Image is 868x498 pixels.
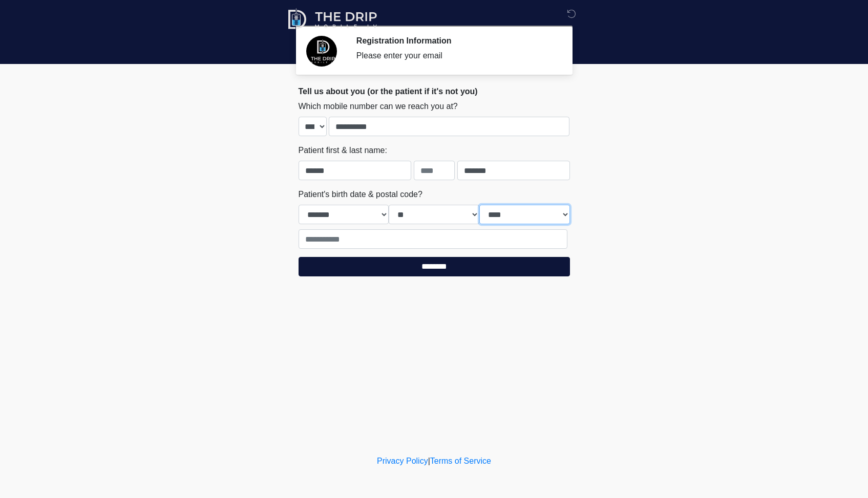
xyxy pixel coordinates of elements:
label: Patient's birth date & postal code? [299,188,422,201]
label: Patient first & last name: [299,144,387,157]
img: Agent Avatar [306,36,337,67]
h2: Registration Information [356,36,555,46]
h2: Tell us about you (or the patient if it's not you) [299,86,570,96]
a: Terms of Service [430,457,491,465]
a: Privacy Policy [377,457,428,465]
div: Please enter your email [356,50,555,62]
img: The Drip Mobile IV Logo [288,8,378,31]
a: | [428,457,430,465]
label: Which mobile number can we reach you at? [299,100,458,113]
